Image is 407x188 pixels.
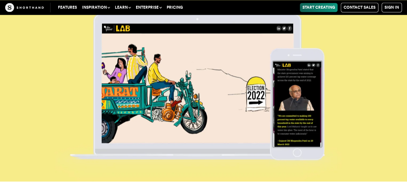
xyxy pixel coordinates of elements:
[382,3,402,12] a: Sign in
[341,3,378,12] a: Contact Sales
[5,3,44,12] img: The Craft
[112,3,133,12] button: Learn
[300,3,338,12] a: Start Creating
[55,3,79,12] a: Features
[79,3,112,12] button: Inspiration
[164,3,185,12] a: Pricing
[133,3,164,12] button: Enterprise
